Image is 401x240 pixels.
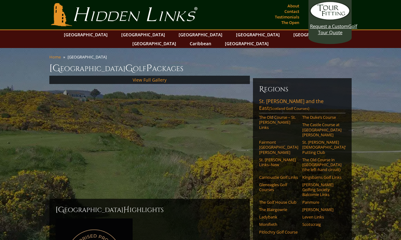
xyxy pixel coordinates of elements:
[310,23,348,29] span: Request a Custom
[302,200,341,205] a: Panmure
[259,140,298,155] a: Fairmont [GEOGRAPHIC_DATA][PERSON_NAME]
[302,182,341,197] a: [PERSON_NAME] Golfing Society Balcomie Links
[259,157,298,167] a: St. [PERSON_NAME] Links–New
[129,39,179,48] a: [GEOGRAPHIC_DATA]
[310,2,350,35] a: Request a CustomGolf Tour Quote
[302,157,341,172] a: The Old Course in [GEOGRAPHIC_DATA] (the left-hand circuit)
[259,230,298,234] a: Pitlochry Golf Course
[269,106,309,111] span: (Scotland Golf Courses)
[302,222,341,227] a: Scotscraig
[259,182,298,192] a: Gleneagles Golf Courses
[125,62,133,74] span: G
[259,175,298,180] a: Carnoustie Golf Links
[302,122,341,137] a: The Castle Course at [GEOGRAPHIC_DATA][PERSON_NAME]
[68,54,109,60] li: [GEOGRAPHIC_DATA]
[259,115,298,130] a: The Old Course – St. [PERSON_NAME] Links
[49,54,61,60] a: Home
[273,13,301,21] a: Testimonials
[233,30,283,39] a: [GEOGRAPHIC_DATA]
[302,115,341,120] a: The Duke’s Course
[49,62,352,74] h1: [GEOGRAPHIC_DATA] olf ackages
[286,2,301,10] a: About
[290,30,340,39] a: [GEOGRAPHIC_DATA]
[222,39,272,48] a: [GEOGRAPHIC_DATA]
[118,30,168,39] a: [GEOGRAPHIC_DATA]
[302,140,341,155] a: St. [PERSON_NAME] [DEMOGRAPHIC_DATA]’ Putting Club
[283,7,301,16] a: Contact
[302,207,341,212] a: [PERSON_NAME]
[259,200,298,205] a: The Golf House Club
[259,84,345,94] h6: Regions
[133,77,167,83] a: View Full Gallery
[259,214,298,219] a: Ladybank
[176,30,225,39] a: [GEOGRAPHIC_DATA]
[280,18,301,27] a: The Open
[259,207,298,212] a: The Blairgowrie
[146,62,152,74] span: P
[259,222,298,227] a: Monifieth
[61,30,111,39] a: [GEOGRAPHIC_DATA]
[187,39,214,48] a: Caribbean
[302,175,341,180] a: Kingsbarns Golf Links
[302,214,341,219] a: Leven Links
[259,98,345,113] a: St. [PERSON_NAME] and the East(Scotland Golf Courses)
[56,205,244,215] h2: [GEOGRAPHIC_DATA] ighlights
[123,205,130,215] span: H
